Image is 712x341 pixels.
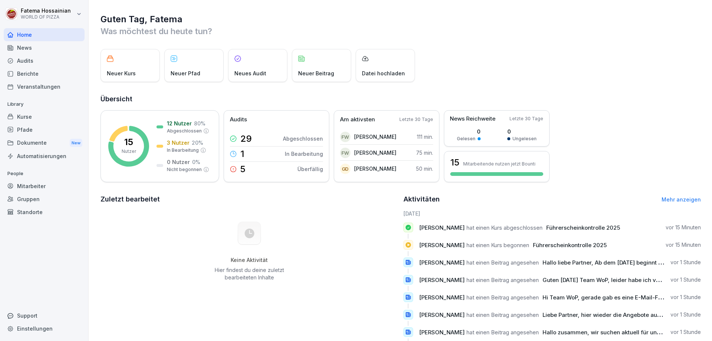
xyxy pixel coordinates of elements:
span: [PERSON_NAME] [419,259,465,266]
p: vor 1 Stunde [670,276,701,283]
p: Überfällig [297,165,323,173]
p: Abgeschlossen [167,128,202,134]
p: 1 [240,150,244,158]
a: DokumenteNew [4,136,85,150]
p: 80 % [194,119,205,127]
h1: Guten Tag, Fatema [100,13,701,25]
div: New [70,139,82,147]
p: Nicht begonnen [167,166,202,173]
a: Audits [4,54,85,67]
span: hat einen Beitrag angesehen [467,259,539,266]
p: Audits [230,115,247,124]
span: [PERSON_NAME] [419,224,465,231]
h3: 15 [450,156,459,169]
p: Hier findest du deine zuletzt bearbeiteten Inhalte [212,266,287,281]
p: vor 15 Minuten [666,241,701,249]
a: Standorte [4,206,85,219]
p: Nutzer [122,148,136,155]
div: FW [340,148,350,158]
span: hat einen Kurs abgeschlossen [467,224,543,231]
a: Mitarbeiter [4,180,85,193]
div: Dokumente [4,136,85,150]
a: Mehr anzeigen [662,196,701,203]
p: 0 % [192,158,200,166]
p: 50 min. [416,165,433,173]
a: News [4,41,85,54]
a: Veranstaltungen [4,80,85,93]
span: [PERSON_NAME] [419,329,465,336]
p: [PERSON_NAME] [354,165,396,173]
p: 0 Nutzer [167,158,190,166]
p: 20 % [192,139,203,147]
h6: [DATE] [403,210,701,217]
a: Berichte [4,67,85,80]
p: Library [4,98,85,110]
h2: Übersicht [100,94,701,104]
a: Einstellungen [4,322,85,335]
p: Letzte 30 Tage [399,116,433,123]
p: 15 [124,138,133,147]
p: Neuer Kurs [107,69,136,77]
p: Neuer Beitrag [298,69,334,77]
a: Home [4,28,85,41]
span: [PERSON_NAME] [419,311,465,318]
p: News Reichweite [450,115,495,123]
h5: Keine Aktivität [212,257,287,263]
a: Automatisierungen [4,150,85,163]
span: [PERSON_NAME] [419,294,465,301]
p: Fatema Hossainian [21,8,71,14]
p: Ungelesen [512,135,537,142]
p: Mitarbeitende nutzen jetzt Bounti [463,161,535,167]
p: In Bearbeitung [285,150,323,158]
p: 0 [457,128,481,135]
p: Am aktivsten [340,115,375,124]
p: Neuer Pfad [171,69,200,77]
p: vor 1 Stunde [670,294,701,301]
span: hat einen Kurs begonnen [467,242,529,249]
p: Neues Audit [234,69,266,77]
p: 29 [240,134,252,143]
span: Führerscheinkontrolle 2025 [533,242,607,249]
p: vor 1 Stunde [670,259,701,266]
div: Support [4,309,85,322]
a: Pfade [4,123,85,136]
div: GD [340,164,350,174]
p: In Bearbeitung [167,147,199,154]
p: Datei hochladen [362,69,405,77]
span: [PERSON_NAME] [419,276,465,283]
p: Letzte 30 Tage [510,115,543,122]
p: [PERSON_NAME] [354,133,396,141]
h2: Aktivitäten [403,194,440,204]
a: Kurse [4,110,85,123]
p: 12 Nutzer [167,119,192,127]
span: hat einen Beitrag angesehen [467,276,539,283]
p: 3 Nutzer [167,139,189,147]
p: [PERSON_NAME] [354,149,396,157]
p: 5 [240,165,245,174]
p: 0 [507,128,537,135]
p: vor 15 Minuten [666,224,701,231]
p: 111 min. [417,133,433,141]
p: 75 min. [416,149,433,157]
p: Abgeschlossen [283,135,323,142]
p: vor 1 Stunde [670,311,701,318]
div: FW [340,132,350,142]
a: Gruppen [4,193,85,206]
span: hat einen Beitrag angesehen [467,294,539,301]
p: Gelesen [457,135,475,142]
span: [PERSON_NAME] [419,242,465,249]
p: WORLD OF PIZZA [21,14,71,20]
p: vor 1 Stunde [670,328,701,336]
span: Führerscheinkontrolle 2025 [546,224,620,231]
